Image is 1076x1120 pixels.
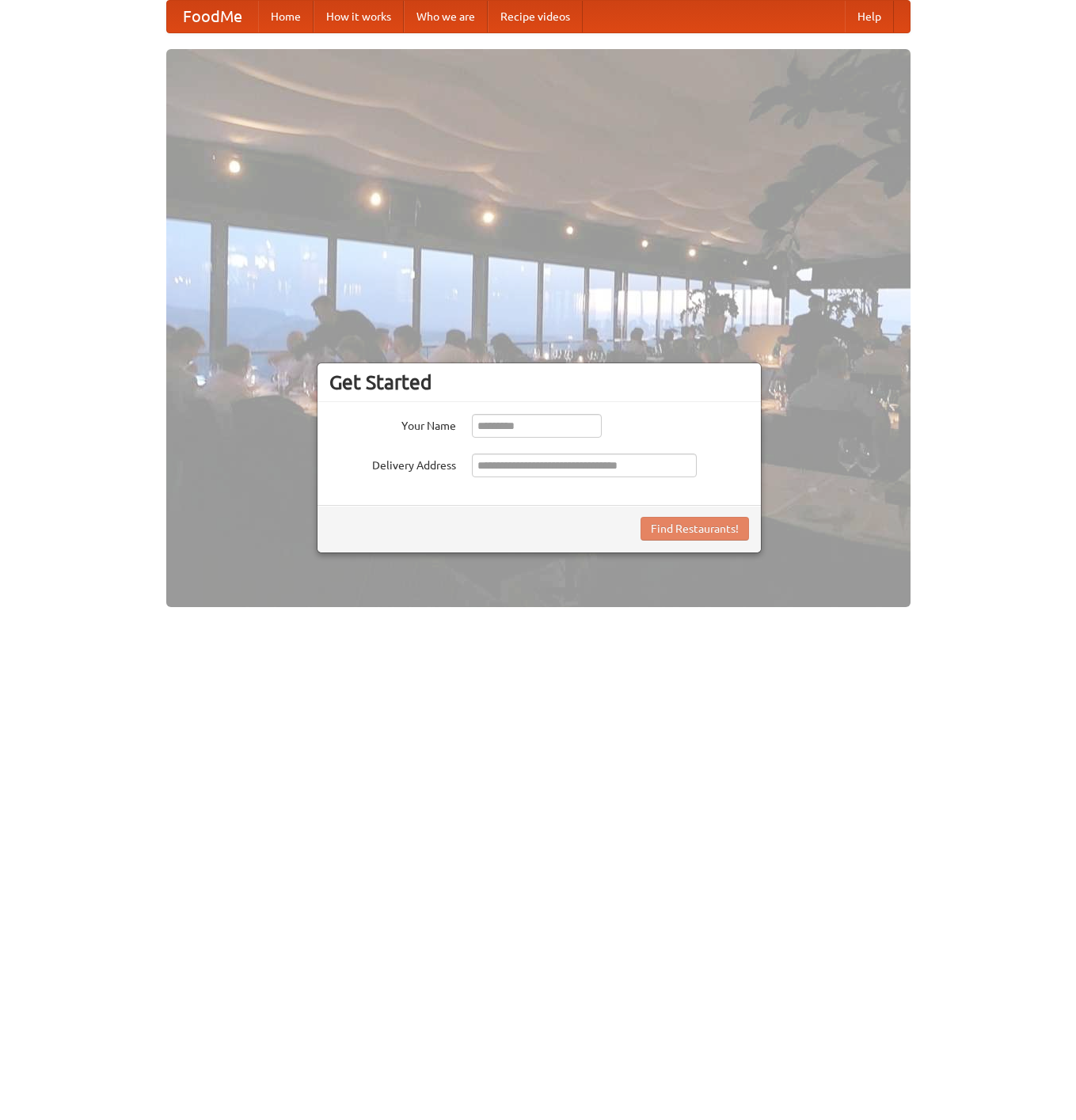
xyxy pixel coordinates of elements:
[167,1,258,32] a: FoodMe
[314,1,404,32] a: How it works
[404,1,488,32] a: Who we are
[845,1,894,32] a: Help
[488,1,583,32] a: Recipe videos
[641,517,749,541] button: Find Restaurants!
[329,414,456,434] label: Your Name
[329,370,749,394] h3: Get Started
[258,1,314,32] a: Home
[329,454,456,473] label: Delivery Address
